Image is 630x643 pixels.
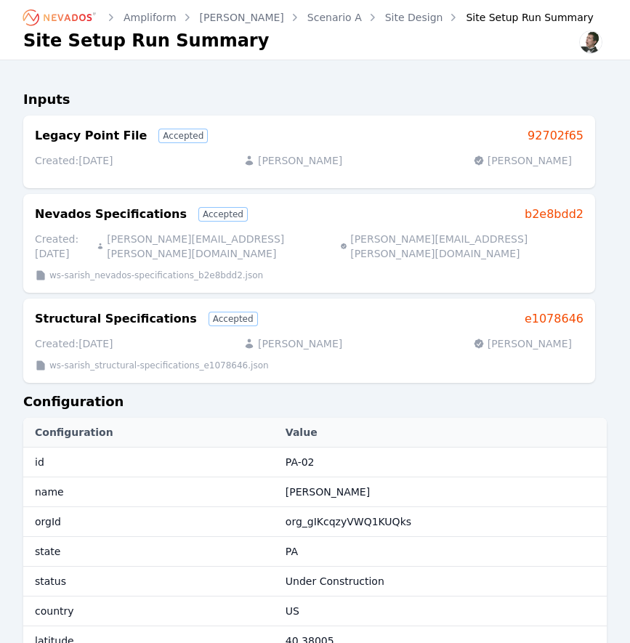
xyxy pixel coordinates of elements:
[35,546,60,557] span: state
[528,127,583,145] a: 92702f65
[23,89,595,116] h2: Inputs
[579,31,602,54] img: Alex Kushner
[35,605,74,617] span: country
[525,206,583,223] a: b2e8bdd2
[23,29,269,52] h1: Site Setup Run Summary
[23,392,607,418] h2: Configuration
[198,207,248,222] div: Accepted
[23,418,278,448] th: Configuration
[49,360,269,371] p: ws-sarish_structural-specifications_e1078646.json
[35,232,85,261] p: Created: [DATE]
[97,232,328,261] p: [PERSON_NAME][EMAIL_ADDRESS][PERSON_NAME][DOMAIN_NAME]
[209,312,258,326] div: Accepted
[278,448,607,477] td: PA-02
[243,336,342,351] p: [PERSON_NAME]
[35,516,61,527] span: orgId
[278,597,607,626] td: US
[307,10,362,25] a: Scenario A
[35,336,113,351] p: Created: [DATE]
[35,575,66,587] span: status
[340,232,572,261] p: [PERSON_NAME][EMAIL_ADDRESS][PERSON_NAME][DOMAIN_NAME]
[35,486,64,498] span: name
[23,6,594,29] nav: Breadcrumb
[243,153,342,168] p: [PERSON_NAME]
[124,10,177,25] a: Ampliform
[35,153,113,168] p: Created: [DATE]
[473,153,572,168] p: [PERSON_NAME]
[278,567,607,597] td: Under Construction
[278,477,607,507] td: [PERSON_NAME]
[158,129,208,143] div: Accepted
[49,270,263,281] p: ws-sarish_nevados-specifications_b2e8bdd2.json
[445,10,593,25] div: Site Setup Run Summary
[278,537,607,567] td: PA
[278,507,607,537] td: org_gIKcqzyVWQ1KUQks
[278,418,607,448] th: Value
[35,310,197,328] h3: Structural Specifications
[385,10,443,25] a: Site Design
[35,456,44,468] span: id
[35,127,147,145] h3: Legacy Point File
[200,10,284,25] a: [PERSON_NAME]
[35,206,187,223] h3: Nevados Specifications
[473,336,572,351] p: [PERSON_NAME]
[525,310,583,328] a: e1078646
